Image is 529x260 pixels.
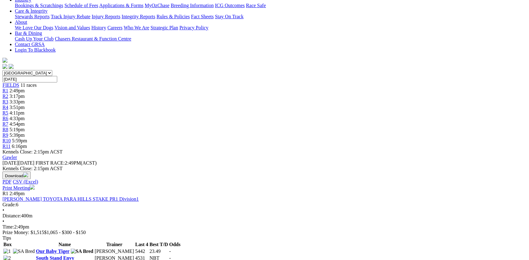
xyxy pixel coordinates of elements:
a: Vision and Values [54,25,90,30]
th: Last 4 [135,241,148,248]
td: [PERSON_NAME] [94,248,134,254]
span: 11 races [20,82,36,88]
input: Select date [2,76,57,82]
span: [DATE] [2,160,19,166]
span: 3:51pm [10,105,25,110]
span: Distance: [2,213,21,218]
a: R7 [2,121,8,127]
th: Odds [169,241,181,248]
img: 1 [3,249,11,254]
span: 4:54pm [10,121,25,127]
span: Kennels Close: 2:15pm ACST [2,149,62,154]
span: R1 [2,191,8,196]
div: Kennels Close: 2:15pm ACST [2,166,527,171]
a: R11 [2,144,11,149]
a: R5 [2,110,8,115]
span: 5:39pm [10,132,25,138]
div: 2:49pm [2,224,527,230]
span: R2 [2,94,8,99]
td: 5442 [135,248,148,254]
a: Privacy Policy [179,25,208,30]
span: Time: [2,224,14,229]
span: $1,065 - $300 - $150 [44,230,86,235]
a: R4 [2,105,8,110]
span: Grade: [2,202,16,207]
a: ICG Outcomes [215,3,245,8]
a: Race Safe [246,3,266,8]
a: Schedule of Fees [64,3,98,8]
div: Prize Money: $1,515 [2,230,527,235]
span: 2:49pm [10,88,25,93]
img: facebook.svg [2,64,7,69]
th: Name [36,241,94,248]
a: Stewards Reports [15,14,49,19]
span: 2:49PM(ACST) [36,160,97,166]
a: We Love Our Dogs [15,25,53,30]
a: PDF [2,179,11,184]
img: download.svg [23,172,28,177]
a: Print Meeting [2,185,35,191]
span: 2:49pm [10,191,25,196]
span: Box [3,242,12,247]
a: R9 [2,132,8,138]
span: 6:16pm [12,144,27,149]
a: FIELDS [2,82,19,88]
a: Strategic Plan [151,25,178,30]
button: Download [2,171,31,179]
a: Our Baby Tiger [36,249,69,254]
a: Cash Up Your Club [15,36,53,41]
a: Bar & Dining [15,31,42,36]
a: R10 [2,138,11,143]
div: About [15,25,527,31]
th: Trainer [94,241,134,248]
a: R8 [2,127,8,132]
a: Applications & Forms [99,3,143,8]
a: Bookings & Scratchings [15,3,63,8]
a: [PERSON_NAME] TOYOTA PARA HILLS STAKE PR1 Division1 [2,196,139,202]
td: 23.49 [149,248,168,254]
div: Care & Integrity [15,14,527,19]
span: • [2,208,4,213]
a: R6 [2,116,8,121]
div: 6 [2,202,527,208]
a: Care & Integrity [15,8,48,14]
a: R1 [2,88,8,93]
a: Contact GRSA [15,42,45,47]
a: R3 [2,99,8,104]
span: Tips [2,235,11,241]
img: SA Bred [13,249,35,254]
img: logo-grsa-white.png [2,58,7,63]
a: Track Injury Rebate [51,14,90,19]
div: Download [2,179,527,185]
span: 4:11pm [10,110,24,115]
a: Injury Reports [92,14,120,19]
a: About [15,19,27,25]
span: 3:17pm [10,94,25,99]
span: 3:33pm [10,99,25,104]
a: History [91,25,106,30]
a: CSV (Excel) [13,179,38,184]
a: Gawler [2,155,17,160]
img: SA Bred [71,249,93,254]
a: Breeding Information [171,3,214,8]
span: 5:19pm [10,127,25,132]
span: 4:33pm [10,116,25,121]
div: Bar & Dining [15,36,527,42]
a: Who We Are [124,25,149,30]
a: Stay On Track [215,14,243,19]
span: - [169,249,171,254]
a: Login To Blackbook [15,47,56,52]
a: MyOzChase [145,3,169,8]
div: 400m [2,213,527,219]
